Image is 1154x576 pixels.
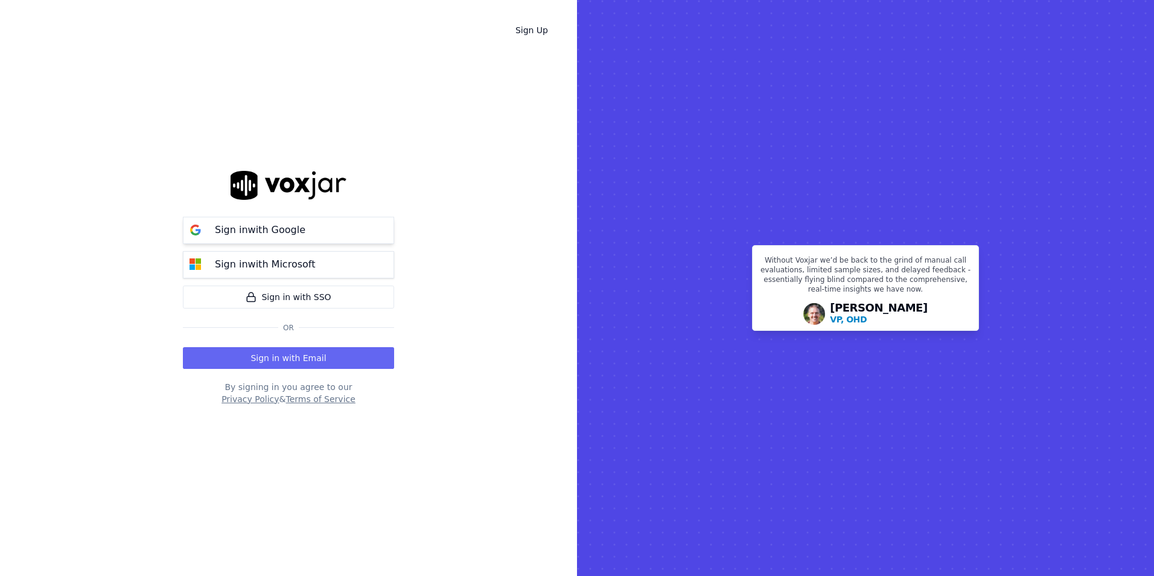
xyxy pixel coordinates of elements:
button: Terms of Service [285,393,355,405]
p: Sign in with Google [215,223,305,237]
img: microsoft Sign in button [183,252,208,277]
div: [PERSON_NAME] [830,302,928,325]
img: logo [231,171,346,199]
p: VP, OHD [830,313,867,325]
a: Sign Up [506,19,558,41]
p: Sign in with Microsoft [215,257,315,272]
button: Sign inwith Microsoft [183,251,394,278]
img: Avatar [803,303,825,325]
div: By signing in you agree to our & [183,381,394,405]
span: Or [278,323,299,333]
p: Without Voxjar we’d be back to the grind of manual call evaluations, limited sample sizes, and de... [760,255,971,299]
button: Sign in with Email [183,347,394,369]
button: Privacy Policy [222,393,279,405]
a: Sign in with SSO [183,286,394,309]
button: Sign inwith Google [183,217,394,244]
img: google Sign in button [183,218,208,242]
